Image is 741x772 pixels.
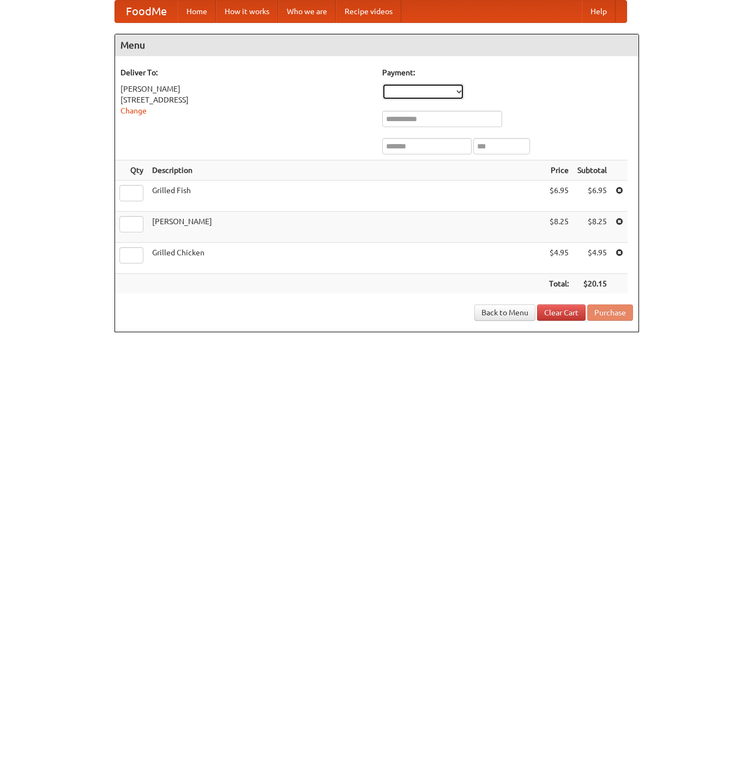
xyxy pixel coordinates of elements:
th: Qty [115,160,148,181]
td: $8.25 [573,212,611,243]
td: $6.95 [573,181,611,212]
th: Subtotal [573,160,611,181]
a: Clear Cart [537,304,586,321]
td: $6.95 [545,181,573,212]
a: Who we are [278,1,336,22]
td: $4.95 [573,243,611,274]
th: Description [148,160,545,181]
div: [PERSON_NAME] [121,83,371,94]
h5: Deliver To: [121,67,371,78]
td: $8.25 [545,212,573,243]
td: Grilled Chicken [148,243,545,274]
td: [PERSON_NAME] [148,212,545,243]
h5: Payment: [382,67,633,78]
td: $4.95 [545,243,573,274]
a: How it works [216,1,278,22]
a: FoodMe [115,1,178,22]
th: $20.15 [573,274,611,294]
h4: Menu [115,34,638,56]
a: Help [582,1,616,22]
a: Back to Menu [474,304,535,321]
a: Recipe videos [336,1,401,22]
td: Grilled Fish [148,181,545,212]
th: Price [545,160,573,181]
a: Change [121,106,147,115]
th: Total: [545,274,573,294]
a: Home [178,1,216,22]
button: Purchase [587,304,633,321]
div: [STREET_ADDRESS] [121,94,371,105]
